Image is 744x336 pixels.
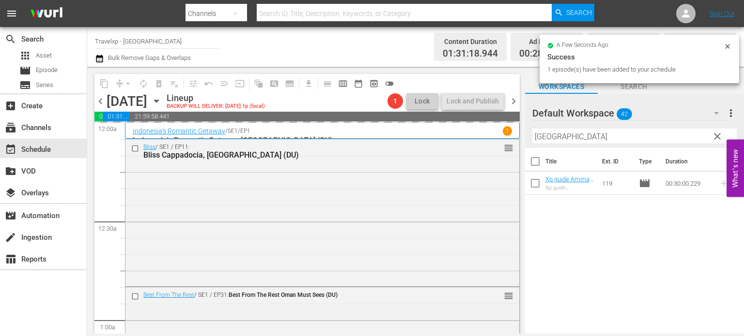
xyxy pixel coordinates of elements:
[335,76,351,91] span: Week Calendar View
[5,144,16,155] span: Schedule
[228,128,240,134] p: SE1 /
[5,232,16,243] span: Ingestion
[547,65,721,74] div: 1 episode(s) have been added to your schedule
[36,65,58,75] span: Episode
[167,93,265,103] div: Lineup
[662,172,715,195] td: 00:30:00.229
[94,95,107,107] span: chevron_left
[23,2,70,25] img: ans4CAIJ8jUAAAAAAAAAAAAAAAAAAAAAAAAgQb4GAAAAAAAAAAAAAAAAAAAAAAAAJMjXAAAAAAAAAAAAAAAAAAAAAAAAgAT5G...
[504,291,513,300] button: reorder
[369,79,379,88] span: preview_outlined
[545,175,593,190] a: Xp guide Amman (DU)
[133,127,225,135] a: Indonesia's Romantic Getaway
[709,128,725,144] button: clear
[366,76,382,91] span: View Backup
[316,74,335,93] span: Day Calendar View
[19,50,31,61] span: Asset
[506,128,509,134] p: 1
[617,104,632,124] span: 42
[5,165,16,177] span: VOD
[225,128,228,134] p: /
[182,74,201,93] span: Customize Events
[719,178,729,189] svg: Add to Schedule
[407,93,438,109] button: Lock
[442,92,504,110] button: Lock and Publish
[103,112,130,121] span: 01:31:18.944
[443,48,498,59] span: 01:31:18.944
[598,81,670,93] span: Search
[351,76,366,91] span: Month Calendar View
[143,144,467,160] div: / SE1 / EP11:
[387,97,403,105] span: 1
[5,187,16,199] span: Overlays
[107,54,191,61] span: Bulk Remove Gaps & Overlaps
[596,148,633,175] th: Ext. ID
[5,33,16,45] span: Search
[167,103,265,110] div: BACKUP WILL DELIVER: [DATE] 1p (local)
[136,76,151,91] span: Loop Content
[725,102,737,125] button: more_vert
[443,35,498,48] div: Content Duration
[36,80,53,90] span: Series
[725,107,737,119] span: more_vert
[727,139,744,197] button: Open Feedback Widget
[5,253,16,265] span: Reports
[712,131,723,142] span: clear
[19,79,31,91] span: Series
[545,148,596,175] th: Title
[36,51,52,60] span: Asset
[297,74,316,93] span: Download as CSV
[557,42,608,49] span: a few seconds ago
[130,112,520,121] span: 21:59:58.441
[232,76,248,91] span: Update Metadata from Key Asset
[660,148,718,175] th: Duration
[338,79,348,88] span: calendar_view_week_outlined
[112,76,136,91] span: Remove Gaps & Overlaps
[633,148,660,175] th: Type
[282,76,297,91] span: Create Series Block
[266,76,282,91] span: Create Search Block
[447,92,499,110] div: Lock and Publish
[545,185,594,191] div: Xp guide [GEOGRAPHIC_DATA]
[504,143,513,152] button: reorder
[504,291,513,301] span: reorder
[151,76,167,91] span: Select an event to delete
[96,76,112,91] span: Copy Lineup
[94,112,103,121] span: 00:28:42.615
[167,76,182,91] span: Clear Lineup
[143,292,467,298] div: / SE1 / EP31:
[143,292,194,298] a: Best From The Rest
[598,172,635,195] td: 119
[519,48,574,59] span: 00:28:42.615
[19,65,31,76] span: Episode
[229,292,338,298] span: Best From The Rest Oman Must Sees (DU)
[566,4,592,21] span: Search
[5,210,16,221] span: Automation
[385,79,394,88] span: toggle_off
[248,74,266,93] span: Refresh All Search Blocks
[532,100,728,127] div: Default Workspace
[519,35,574,48] div: Ad Duration
[143,144,155,150] a: Bliss
[133,136,512,145] p: Indonesia's Romantic Getaway,[GEOGRAPHIC_DATA] (DU)
[6,8,17,19] span: menu
[525,81,598,93] span: Workspaces
[143,150,467,160] div: Bliss Cappadocia, [GEOGRAPHIC_DATA] (DU)
[639,177,651,189] span: Episode
[354,79,363,88] span: date_range_outlined
[217,76,232,91] span: Fill episodes with ad slates
[710,10,735,17] a: Sign Out
[508,95,520,107] span: chevron_right
[5,100,16,112] span: Create
[5,122,16,133] span: Channels
[382,76,397,91] span: 24 hours Lineup View is OFF
[552,4,594,21] button: Search
[107,93,147,109] div: [DATE]
[411,96,434,106] span: Lock
[547,51,731,63] div: Success
[240,128,250,134] p: EP1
